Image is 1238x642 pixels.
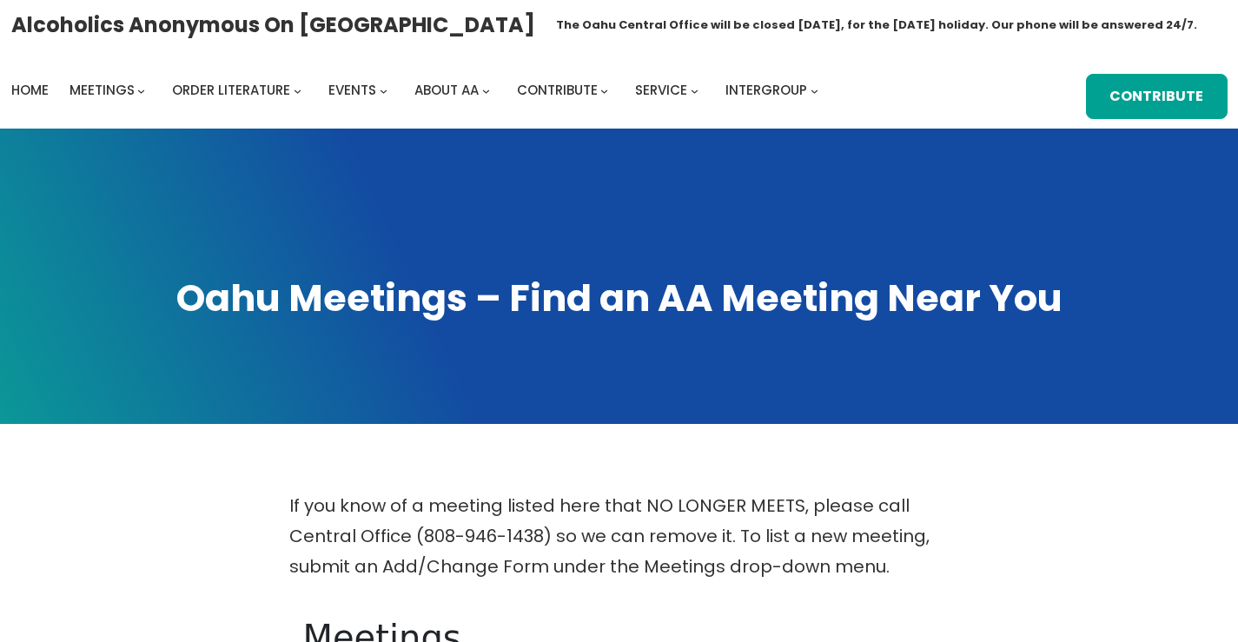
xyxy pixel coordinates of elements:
[328,78,376,103] a: Events
[11,81,49,99] span: Home
[556,17,1197,34] h1: The Oahu Central Office will be closed [DATE], for the [DATE] holiday. Our phone will be answered...
[414,81,479,99] span: About AA
[137,86,145,94] button: Meetings submenu
[725,81,807,99] span: Intergroup
[517,78,598,103] a: Contribute
[380,86,387,94] button: Events submenu
[600,86,608,94] button: Contribute submenu
[289,491,950,582] p: If you know of a meeting listed here that NO LONGER MEETS, please call Central Office (808-946-14...
[11,78,824,103] nav: Intergroup
[691,86,698,94] button: Service submenu
[414,78,479,103] a: About AA
[811,86,818,94] button: Intergroup submenu
[482,86,490,94] button: About AA submenu
[725,78,807,103] a: Intergroup
[17,273,1221,323] h1: Oahu Meetings – Find an AA Meeting Near You
[635,78,687,103] a: Service
[11,78,49,103] a: Home
[635,81,687,99] span: Service
[172,81,290,99] span: Order Literature
[70,78,135,103] a: Meetings
[1086,74,1228,119] a: Contribute
[328,81,376,99] span: Events
[517,81,598,99] span: Contribute
[11,6,535,43] a: Alcoholics Anonymous on [GEOGRAPHIC_DATA]
[294,86,301,94] button: Order Literature submenu
[70,81,135,99] span: Meetings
